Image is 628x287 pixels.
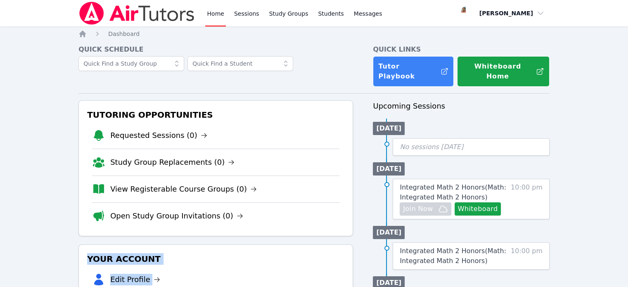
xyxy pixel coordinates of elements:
span: No sessions [DATE] [400,143,463,151]
a: Integrated Math 2 Honors(Math: Integrated Math 2 Honors) [400,246,507,266]
span: 10:00 pm [511,183,543,216]
button: Join Now [400,202,451,216]
span: Dashboard [108,31,140,37]
h3: Upcoming Sessions [373,100,550,112]
span: Integrated Math 2 Honors ( Math: Integrated Math 2 Honors ) [400,183,506,201]
a: Open Study Group Invitations (0) [110,210,243,222]
input: Quick Find a Student [187,56,293,71]
a: Dashboard [108,30,140,38]
h3: Tutoring Opportunities [85,107,346,122]
input: Quick Find a Study Group [78,56,184,71]
span: Integrated Math 2 Honors ( Math: Integrated Math 2 Honors ) [400,247,506,265]
a: Study Group Replacements (0) [110,157,235,168]
span: 10:00 pm [511,246,543,266]
li: [DATE] [373,162,405,176]
a: Edit Profile [110,274,160,285]
h4: Quick Schedule [78,45,353,55]
a: Tutor Playbook [373,56,454,87]
button: Whiteboard [455,202,501,216]
a: Requested Sessions (0) [110,130,207,141]
a: Integrated Math 2 Honors(Math: Integrated Math 2 Honors) [400,183,507,202]
button: Whiteboard Home [457,56,550,87]
h3: Your Account [85,251,346,266]
a: View Registerable Course Groups (0) [110,183,257,195]
li: [DATE] [373,122,405,135]
span: Join Now [403,204,433,214]
nav: Breadcrumb [78,30,550,38]
span: Messages [354,9,382,18]
h4: Quick Links [373,45,550,55]
img: Air Tutors [78,2,195,25]
li: [DATE] [373,226,405,239]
